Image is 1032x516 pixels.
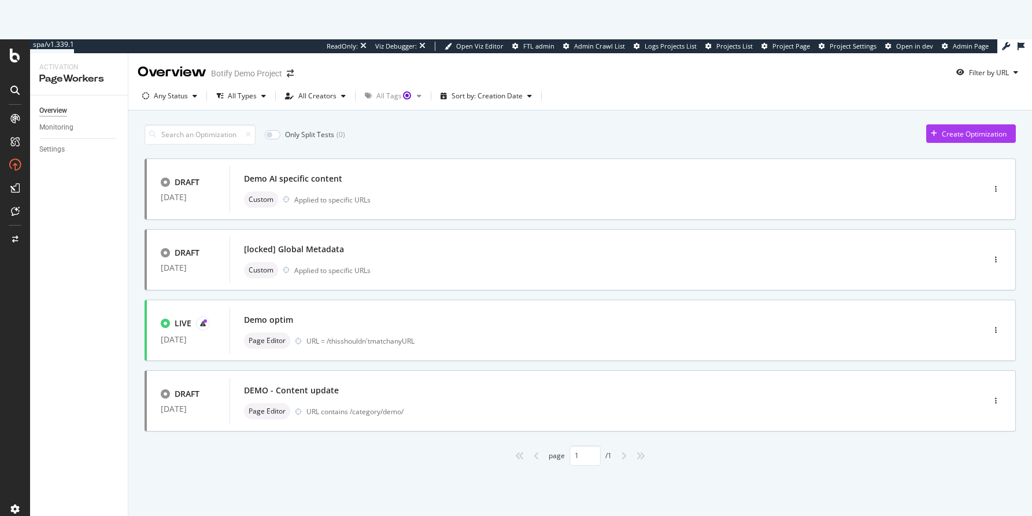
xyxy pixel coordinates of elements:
a: Admin Crawl List [563,42,625,51]
span: Page Editor [249,408,286,415]
a: FTL admin [512,42,554,51]
div: Filter by URL [969,68,1009,78]
div: All Creators [298,93,336,99]
div: Activation [39,62,119,72]
div: DEMO - Content update [244,385,339,396]
a: Logs Projects List [634,42,697,51]
div: URL contains /category/demo/ [306,407,935,417]
a: Open in dev [885,42,933,51]
span: Projects List [716,42,753,50]
div: spa/v1.339.1 [30,39,74,49]
a: spa/v1.339.1 [30,39,74,53]
div: angles-left [511,447,529,465]
button: Create Optimization [926,124,1016,143]
span: Logs Projects List [645,42,697,50]
div: neutral label [244,191,278,208]
div: [DATE] [161,335,216,344]
div: ReadOnly: [327,42,358,51]
button: All TagsTooltip anchor [360,87,426,105]
div: DRAFT [175,176,199,188]
div: arrow-right-arrow-left [287,69,294,78]
div: All Tags [376,93,412,99]
div: Applied to specific URLs [294,266,371,275]
div: Viz Debugger: [375,42,417,51]
button: Filter by URL [952,63,1023,82]
div: page / 1 [549,445,612,466]
span: Project Page [772,42,810,50]
div: angles-right [631,447,650,465]
span: Custom [249,196,273,203]
a: Admin Page [942,42,989,51]
button: All Creators [280,87,350,105]
span: Custom [249,267,273,274]
div: [locked] Global Metadata [244,244,344,255]
div: neutral label [244,403,290,419]
button: Any Status [138,87,202,105]
div: DRAFT [175,247,199,259]
div: Overview [138,62,206,82]
a: Project Settings [819,42,876,51]
a: Overview [39,105,120,117]
a: Open Viz Editor [445,42,504,51]
a: Monitoring [39,121,120,134]
div: URL = /thisshouldn'tmatchanyURL [306,336,935,346]
div: Only Split Tests [285,130,334,139]
span: Admin Page [953,42,989,50]
button: Sort by: Creation Date [436,87,537,105]
div: Overview [39,105,67,117]
div: DRAFT [175,388,199,400]
div: PageWorkers [39,72,119,86]
div: neutral label [244,262,278,278]
span: Open in dev [896,42,933,50]
div: Monitoring [39,121,73,134]
div: Tooltip anchor [402,90,412,101]
span: FTL admin [523,42,554,50]
div: Demo optim [244,314,293,326]
div: Settings [39,143,65,156]
button: All Types [212,87,271,105]
div: Sort by: Creation Date [452,93,523,99]
span: Open Viz Editor [456,42,504,50]
div: [DATE] [161,193,216,202]
div: Demo AI specific content [244,173,342,185]
div: [DATE] [161,263,216,272]
div: Create Optimization [942,129,1007,139]
a: Settings [39,143,120,156]
div: angle-right [616,447,631,465]
div: angle-left [529,447,544,465]
div: [DATE] [161,404,216,414]
div: All Types [228,93,257,99]
span: Admin Crawl List [574,42,625,50]
div: Botify Demo Project [211,68,282,79]
div: ( 0 ) [336,130,345,139]
div: LIVE [175,318,191,329]
iframe: Intercom live chat [993,477,1020,504]
div: neutral label [244,333,290,349]
span: Page Editor [249,337,286,344]
span: Project Settings [830,42,876,50]
div: Any Status [154,93,188,99]
input: Search an Optimization [145,124,256,145]
a: Project Page [761,42,810,51]
a: Projects List [705,42,753,51]
div: Applied to specific URLs [294,195,371,205]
